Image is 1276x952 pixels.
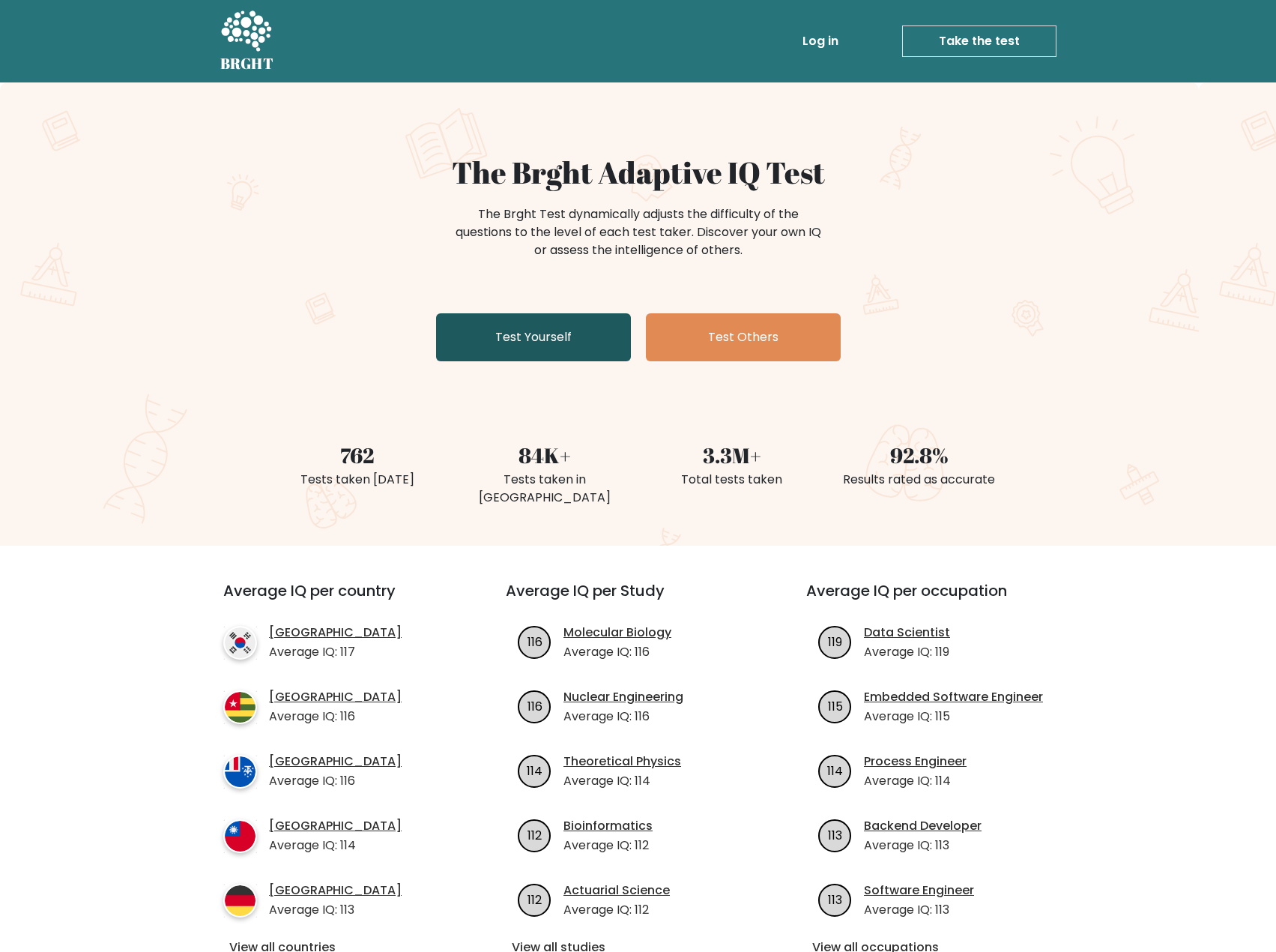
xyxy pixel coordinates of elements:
[269,624,402,642] a: [GEOGRAPHIC_DATA]
[527,697,542,714] text: 116
[223,819,257,853] img: country
[647,439,817,471] div: 3.3M+
[902,25,1056,57] a: Take the test
[269,772,402,790] p: Average IQ: 116
[864,837,982,855] p: Average IQ: 113
[273,154,1004,190] h1: The Brght Adaptive IQ Test
[269,688,402,706] a: [GEOGRAPHIC_DATA]
[563,688,683,706] a: Nuclear Engineering
[269,901,402,919] p: Average IQ: 113
[647,471,817,489] div: Total tests taken
[269,817,402,835] a: [GEOGRAPHIC_DATA]
[460,471,629,507] div: Tests taken in [GEOGRAPHIC_DATA]
[563,882,670,900] a: Actuarial Science
[223,626,257,660] img: country
[828,633,842,650] text: 119
[646,313,841,361] a: Test Others
[223,884,257,918] img: country
[864,643,950,661] p: Average IQ: 119
[563,643,671,661] p: Average IQ: 116
[864,817,982,835] a: Backend Developer
[273,439,442,471] div: 762
[273,471,442,489] div: Tests taken [DATE]
[563,817,653,835] a: Bioinformatics
[563,624,671,642] a: Molecular Biology
[220,6,274,76] a: BRGHT
[269,708,402,726] p: Average IQ: 116
[269,753,402,771] a: [GEOGRAPHIC_DATA]
[563,753,681,771] a: Theoretical Physics
[527,633,542,650] text: 116
[527,891,542,908] text: 112
[864,624,950,642] a: Data Scientist
[563,708,683,726] p: Average IQ: 116
[451,205,826,259] div: The Brght Test dynamically adjusts the difficulty of the questions to the level of each test take...
[269,837,402,855] p: Average IQ: 114
[436,313,631,361] a: Test Yourself
[563,772,681,790] p: Average IQ: 114
[223,582,452,618] h3: Average IQ per country
[527,826,542,843] text: 112
[864,708,1043,726] p: Average IQ: 115
[460,439,629,471] div: 84K+
[269,882,402,900] a: [GEOGRAPHIC_DATA]
[864,688,1043,706] a: Embedded Software Engineer
[563,837,653,855] p: Average IQ: 112
[563,901,670,919] p: Average IQ: 112
[864,882,974,900] a: Software Engineer
[828,697,843,714] text: 115
[223,690,257,724] img: country
[828,826,842,843] text: 113
[527,762,542,779] text: 114
[864,772,967,790] p: Average IQ: 114
[864,753,967,771] a: Process Engineer
[223,755,257,789] img: country
[806,582,1071,618] h3: Average IQ per occupation
[269,643,402,661] p: Average IQ: 117
[796,26,844,56] a: Log in
[828,891,842,908] text: 113
[864,901,974,919] p: Average IQ: 113
[835,439,1004,471] div: 92.8%
[220,55,274,73] h5: BRGHT
[827,762,843,779] text: 114
[506,582,770,618] h3: Average IQ per Study
[835,471,1004,489] div: Results rated as accurate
